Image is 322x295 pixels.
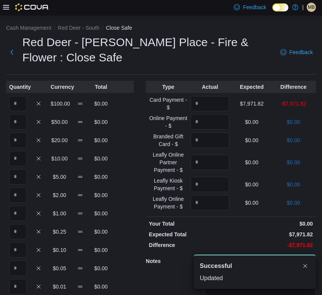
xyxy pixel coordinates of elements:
p: $0.25 [51,228,68,236]
div: Updated [200,274,310,283]
button: Dismiss toast [301,261,310,271]
input: Quantity [9,261,27,276]
input: Quantity [191,133,229,148]
p: Quantity [9,83,27,91]
p: Card Payment - $ [149,96,188,111]
p: $0.00 [274,181,313,188]
div: Matthaeus Baalam [307,3,316,12]
input: Quantity [9,188,27,203]
p: -$7,971.82 [274,100,313,107]
p: $0.00 [274,136,313,144]
input: Quantity [191,195,229,210]
p: $0.00 [92,100,110,107]
p: Actual [191,83,229,91]
p: $0.00 [92,265,110,272]
p: $1.00 [51,210,68,217]
input: Quantity [9,206,27,221]
p: $0.00 [92,136,110,144]
input: Quantity [9,133,27,148]
p: Branded Gift Card - $ [149,133,188,148]
p: Total [92,83,110,91]
p: $0.00 [92,155,110,162]
span: Feedback [290,48,313,56]
p: Leafly Kiosk Payment - $ [149,177,188,192]
p: $50.00 [51,118,68,126]
button: Cash Management [6,25,51,31]
input: Quantity [9,151,27,166]
p: Leafly Online Payment - $ [149,195,188,210]
input: Quantity [191,96,229,111]
input: Quantity [9,114,27,130]
p: $0.00 [92,191,110,199]
input: Dark Mode [272,3,288,11]
p: $0.00 [92,228,110,236]
p: $0.00 [92,118,110,126]
div: Notification [200,261,310,271]
span: Dark Mode [272,11,273,12]
p: $20.00 [51,136,68,144]
p: $0.00 [232,136,271,144]
p: $0.00 [232,159,271,166]
input: Quantity [9,96,27,111]
p: Your Total [149,220,230,228]
p: $0.10 [51,246,68,254]
p: Expected Total [149,231,230,238]
h5: Notes [146,253,203,269]
input: Quantity [9,242,27,258]
nav: An example of EuiBreadcrumbs [6,24,316,33]
p: Type [149,83,188,91]
p: Online Payment - $ [149,114,188,130]
input: Quantity [191,155,229,170]
p: Leafly Online Partner Payment - $ [149,151,188,174]
p: $5.00 [51,173,68,181]
p: Difference [149,241,230,249]
input: Quantity [191,177,229,192]
p: Difference [274,83,313,91]
p: $7,971.82 [232,231,313,238]
p: $0.00 [274,199,313,207]
p: -$7,971.82 [232,241,313,249]
span: MB [308,3,315,12]
p: $0.00 [232,181,271,188]
p: $0.01 [51,283,68,290]
p: Expected [232,83,271,91]
p: $7,971.82 [232,100,271,107]
p: $0.05 [51,265,68,272]
p: $10.00 [51,155,68,162]
button: Red Deer - South [58,25,99,31]
p: $100.00 [51,100,68,107]
p: $0.00 [232,220,313,228]
p: $0.00 [274,159,313,166]
p: | [302,3,304,12]
button: Next [6,45,18,60]
p: $2.00 [51,191,68,199]
p: $0.00 [92,173,110,181]
p: $0.00 [232,118,271,126]
h1: Red Deer - [PERSON_NAME] Place - Fire & Flower : Close Safe [22,35,272,65]
input: Quantity [9,279,27,294]
img: Cova [15,3,49,11]
input: Quantity [9,169,27,184]
p: Currency [51,83,68,91]
a: Feedback [277,45,316,60]
input: Quantity [9,224,27,239]
p: $0.00 [92,283,110,290]
span: Successful [200,261,232,271]
p: $0.00 [92,246,110,254]
p: $0.00 [274,118,313,126]
p: $0.00 [92,210,110,217]
span: Feedback [243,3,266,11]
button: Close Safe [106,25,132,31]
p: $0.00 [232,199,271,207]
input: Quantity [191,114,229,130]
